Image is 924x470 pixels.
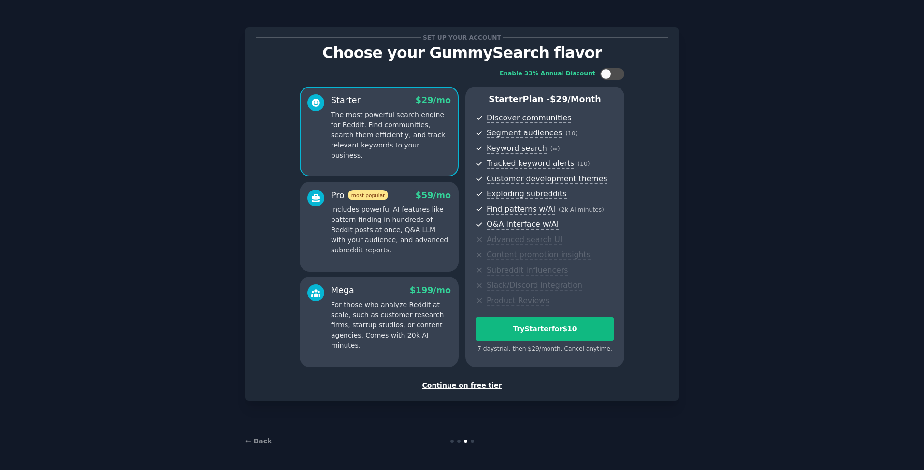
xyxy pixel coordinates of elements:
[500,70,595,78] div: Enable 33% Annual Discount
[331,300,451,351] p: For those who analyze Reddit at scale, such as customer research firms, startup studios, or conte...
[487,296,549,306] span: Product Reviews
[416,95,451,105] span: $ 29 /mo
[256,381,668,391] div: Continue on free tier
[487,235,562,245] span: Advanced search UI
[331,284,354,296] div: Mega
[476,93,614,105] p: Starter Plan -
[410,285,451,295] span: $ 199 /mo
[331,94,361,106] div: Starter
[487,189,566,199] span: Exploding subreddits
[331,205,451,255] p: Includes powerful AI features like pattern-finding in hundreds of Reddit posts at once, Q&A LLM w...
[565,130,577,137] span: ( 10 )
[559,206,604,213] span: ( 2k AI minutes )
[487,205,555,215] span: Find patterns w/AI
[245,437,272,445] a: ← Back
[487,113,571,123] span: Discover communities
[476,345,614,353] div: 7 days trial, then $ 29 /month . Cancel anytime.
[487,128,562,138] span: Segment audiences
[577,161,590,167] span: ( 10 )
[476,324,614,334] div: Try Starter for $10
[487,174,607,184] span: Customer development themes
[416,191,451,200] span: $ 59 /mo
[487,250,591,260] span: Content promotion insights
[348,190,389,200] span: most popular
[421,32,503,43] span: Set up your account
[476,317,614,341] button: TryStarterfor$10
[256,44,668,61] p: Choose your GummySearch flavor
[331,190,388,202] div: Pro
[487,280,582,291] span: Slack/Discord integration
[487,265,568,276] span: Subreddit influencers
[487,144,547,154] span: Keyword search
[487,159,574,169] span: Tracked keyword alerts
[487,220,559,230] span: Q&A interface w/AI
[550,146,560,152] span: ( ∞ )
[331,110,451,161] p: The most powerful search engine for Reddit. Find communities, search them efficiently, and track ...
[550,94,601,104] span: $ 29 /month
